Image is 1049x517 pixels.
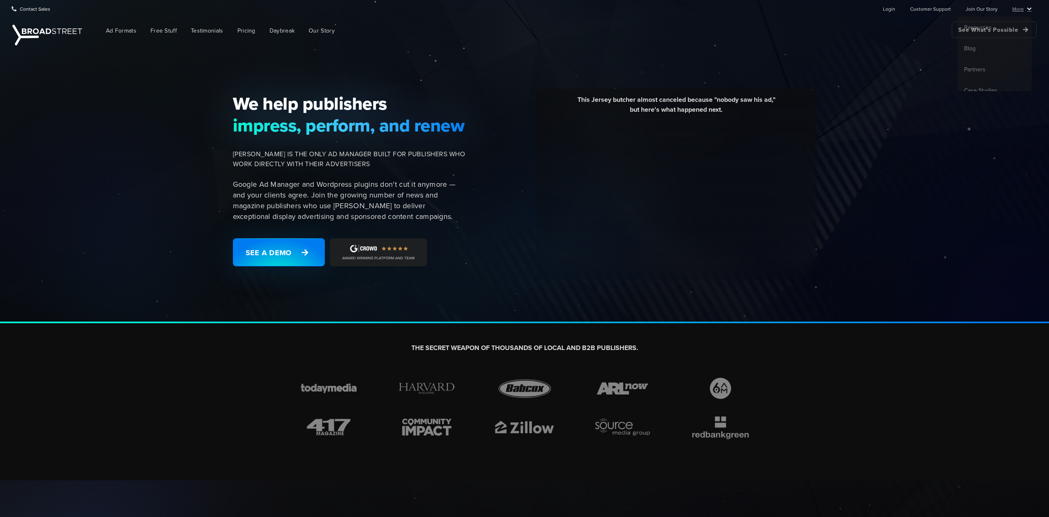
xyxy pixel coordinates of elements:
[12,25,82,45] img: Broadstreet | The Ad Manager for Small Publishers
[883,0,895,17] a: Login
[957,17,1032,38] a: Resources
[490,414,559,440] img: brand-icon
[542,95,810,121] div: This Jersey butcher almost canceled because "nobody saw his ad," but here's what happened next.
[957,59,1032,80] a: Partners
[144,21,183,40] a: Free Stuff
[392,376,461,401] img: brand-icon
[12,0,50,17] a: Contact Sales
[185,21,230,40] a: Testimonials
[957,38,1032,59] a: Blog
[966,0,997,17] a: Join Our Story
[100,21,143,40] a: Ad Formats
[686,414,755,440] img: brand-icon
[233,115,465,136] span: impress, perform, and renew
[233,179,465,222] p: Google Ad Manager and Wordpress plugins don't cut it anymore — and your clients agree. Join the g...
[303,21,341,40] a: Our Story
[910,0,951,17] a: Customer Support
[588,414,657,440] img: brand-icon
[191,26,223,35] span: Testimonials
[233,238,325,266] a: See a Demo
[309,26,335,35] span: Our Story
[490,376,559,401] img: brand-icon
[150,26,177,35] span: Free Stuff
[295,376,363,401] img: brand-icon
[542,121,810,271] iframe: YouTube video player
[588,376,657,401] img: brand-icon
[233,149,465,169] span: [PERSON_NAME] IS THE ONLY AD MANAGER BUILT FOR PUBLISHERS WHO WORK DIRECTLY WITH THEIR ADVERTISERS
[952,21,1037,38] a: See What's Possible
[270,26,295,35] span: Daybreak
[295,344,755,352] h2: THE SECRET WEAPON OF THOUSANDS OF LOCAL AND B2B PUBLISHERS.
[263,21,301,40] a: Daybreak
[231,21,262,40] a: Pricing
[106,26,136,35] span: Ad Formats
[1012,0,1032,17] a: More
[295,414,363,440] img: brand-icon
[87,17,1037,44] nav: Main
[686,376,755,401] img: brand-icon
[392,414,461,440] img: brand-icon
[957,80,1032,101] a: Case Studies
[237,26,256,35] span: Pricing
[233,93,465,114] span: We help publishers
